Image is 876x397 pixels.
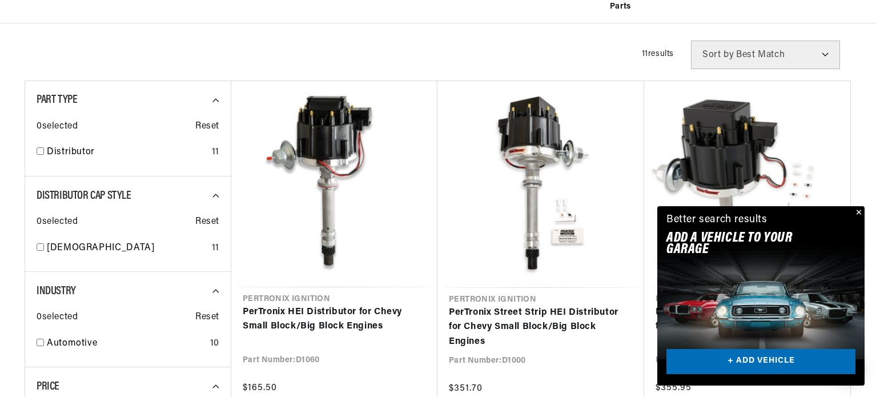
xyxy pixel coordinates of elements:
[666,232,827,256] h2: Add A VEHICLE to your garage
[37,381,59,392] span: Price
[47,241,207,256] a: [DEMOGRAPHIC_DATA]
[47,336,206,351] a: Automotive
[691,41,840,69] select: Sort by
[666,349,855,375] a: + ADD VEHICLE
[37,310,78,325] span: 0 selected
[37,215,78,230] span: 0 selected
[449,306,633,350] a: PerTronix Street Strip HEI Distributor for Chevy Small Block/Big Block Engines
[212,145,219,160] div: 11
[851,206,865,220] button: Close
[47,145,207,160] a: Distributor
[195,215,219,230] span: Reset
[195,310,219,325] span: Reset
[212,241,219,256] div: 11
[210,336,219,351] div: 10
[656,305,839,334] a: PerTronix Street Strip HEI Distributor for Pontiac 301-455 Engines
[37,286,76,297] span: Industry
[642,50,674,58] span: 11 results
[37,94,77,106] span: Part Type
[37,190,131,202] span: Distributor Cap Style
[37,119,78,134] span: 0 selected
[666,212,767,228] div: Better search results
[195,119,219,134] span: Reset
[243,305,426,334] a: PerTronix HEI Distributor for Chevy Small Block/Big Block Engines
[702,50,734,59] span: Sort by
